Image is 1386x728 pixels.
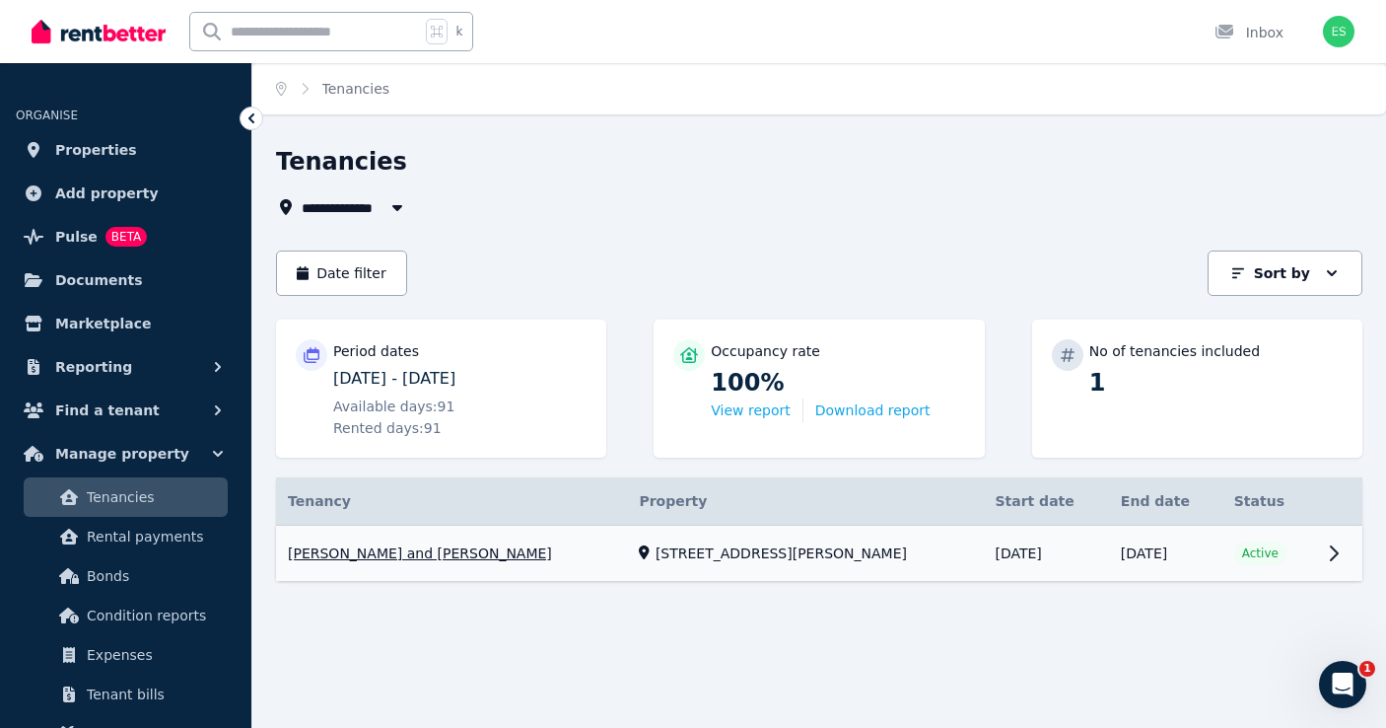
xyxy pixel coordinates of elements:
a: Expenses [24,635,228,675]
a: Tenant bills [24,675,228,714]
a: Tenancies [24,477,228,517]
a: Marketplace [16,304,236,343]
p: No of tenancies included [1089,341,1260,361]
button: Manage property [16,434,236,473]
span: Tenancies [322,79,390,99]
p: 1 [1089,367,1343,399]
span: BETA [105,227,147,247]
p: Period dates [333,341,419,361]
a: Rental payments [24,517,228,556]
span: Tenancy [288,491,351,511]
span: Tenant bills [87,683,220,706]
button: Date filter [276,251,407,296]
img: RentBetter [32,17,166,46]
div: Inbox [1214,23,1283,42]
span: Rental payments [87,525,220,548]
button: Download report [815,400,931,420]
a: Condition reports [24,596,228,635]
span: Find a tenant [55,399,160,422]
button: Sort by [1208,251,1362,296]
iframe: Intercom live chat [1319,661,1366,708]
a: Documents [16,260,236,300]
span: Manage property [55,442,189,466]
img: Esme Soan [1323,16,1354,47]
span: k [455,24,462,39]
span: Documents [55,268,143,292]
a: View details for Emily Pike-Connolly and David Panza [276,526,1362,582]
p: 100% [711,367,964,399]
h1: Tenancies [276,146,407,178]
span: 1 [1359,661,1375,677]
span: Properties [55,138,137,162]
th: Property [627,477,983,526]
span: Rented days: 91 [333,418,442,438]
button: Reporting [16,347,236,387]
span: Expenses [87,643,220,667]
p: Occupancy rate [711,341,820,361]
a: PulseBETA [16,217,236,256]
span: Bonds [87,564,220,588]
button: View report [711,400,790,420]
a: Bonds [24,556,228,596]
th: Start date [983,477,1108,526]
p: [DATE] - [DATE] [333,367,587,391]
th: End date [1109,477,1222,526]
p: Sort by [1254,263,1310,283]
span: Add property [55,182,159,205]
th: Status [1222,477,1315,526]
span: Tenancies [87,485,220,509]
nav: Breadcrumb [252,63,413,114]
span: Available days: 91 [333,397,454,416]
button: Find a tenant [16,391,236,430]
span: Marketplace [55,312,151,335]
a: Add property [16,174,236,213]
span: ORGANISE [16,109,78,122]
span: Condition reports [87,604,220,627]
span: Reporting [55,355,132,379]
a: Properties [16,130,236,170]
span: Pulse [55,225,98,249]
